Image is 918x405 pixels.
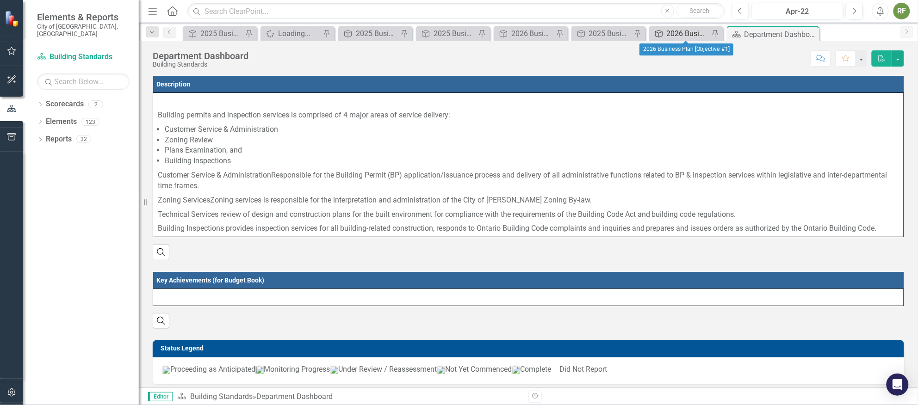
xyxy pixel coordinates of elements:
input: Search ClearPoint... [187,3,725,19]
div: Department Dashboard [153,51,248,61]
div: Department Dashboard [744,29,817,40]
span: Editor [148,392,173,401]
span: Responsible for the Building Permit (BP) application/issuance process and delivery of all adminis... [158,171,887,190]
div: 2025 Business Plan [Objective #1] [356,28,398,39]
div: 123 [81,118,99,126]
a: Building Standards [190,392,253,401]
a: Reports [46,134,72,145]
div: 2026 Business Plan [Objective #1] [667,28,709,39]
small: City of [GEOGRAPHIC_DATA], [GEOGRAPHIC_DATA] [37,23,130,38]
div: 2025 Business Plan [Objective #3] [200,28,243,39]
span: Customer Service & Administration [158,171,271,179]
div: Open Intercom Messenger [887,374,909,396]
input: Search Below... [37,74,130,90]
div: 32 [76,135,91,143]
a: 2026 Business Plan [Objective #1] [651,28,709,39]
li: Customer Service & Administration [165,124,899,135]
p: Zoning Services [158,193,899,208]
img: UnderReview.png [330,366,338,374]
a: Elements [46,117,77,127]
a: Building Standards [37,52,130,62]
span: Search [689,7,709,14]
span: Building Inspections provides inspection services for all building-related construction, responds... [158,224,877,233]
span: Zoning services is responsible for the interpretation and administration of the City of [PERSON_N... [210,196,592,204]
div: » [177,392,521,402]
li: Plans Examination, and [165,145,899,156]
li: Zoning Review [165,135,899,146]
button: RF [893,3,910,19]
a: Scorecards [46,99,84,110]
td: Double-Click to Edit [153,288,904,306]
a: 2026 Business Plan [Executive Summary] [496,28,554,39]
div: Department Dashboard [256,392,333,401]
button: Search [676,5,723,18]
div: 2026 Business Plan [Executive Summary] [511,28,554,39]
span: Elements & Reports [37,12,130,23]
div: 2025 Business Plan [Executive Summary] [434,28,476,39]
a: 2025 Business Plan [Objective #1] [341,28,398,39]
img: NotYet.png [437,366,445,374]
div: 2 [88,100,103,108]
h3: Status Legend [161,345,899,352]
p: Technical Services r [158,208,899,222]
img: Monitoring.png [255,366,264,374]
img: ClearPoint Strategy [4,10,21,27]
div: 2026 Business Plan [Objective #1] [639,43,733,55]
a: 2025 Business Plan [Objective #3] [185,28,243,39]
div: Building Standards [153,61,248,68]
img: ProceedingGreen.png [162,366,170,374]
a: 2025 Business Plan [Executive Summary] [418,28,476,39]
span: eview of design and construction plans for the built environment for compliance with the requirem... [223,210,736,219]
td: Double-Click to Edit [153,93,904,237]
p: Proceeding as Anticipated Monitoring Progress Under Review / Reassessment Not Yet Commenced Compl... [162,364,895,375]
a: Loading... [263,28,321,39]
p: Building permits and inspection services is comprised of 4 major areas of service delivery: [158,108,899,123]
img: Complete_icon.png [512,366,520,374]
img: DidNotReport.png [551,368,559,372]
li: Building Inspections [165,156,899,166]
div: Apr-22 [755,6,840,17]
div: Loading... [278,28,321,39]
div: 2025 Business Plan [Objective #2] [589,28,632,39]
button: Apr-22 [752,3,844,19]
a: 2025 Business Plan [Objective #2] [574,28,632,39]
